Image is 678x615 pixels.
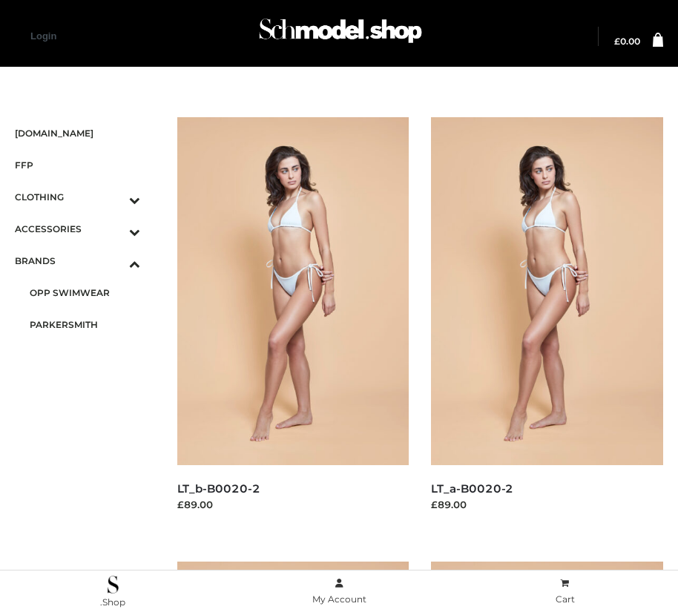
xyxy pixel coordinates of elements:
div: £89.00 [177,497,409,512]
a: Cart [452,575,678,608]
a: LT_b-B0020-2 [177,481,260,496]
a: [DOMAIN_NAME] [15,117,140,149]
a: Schmodel Admin 964 [252,13,426,61]
a: LT_a-B0020-2 [431,481,513,496]
span: ACCESSORIES [15,220,140,237]
span: .Shop [100,596,125,608]
span: [DOMAIN_NAME] [15,125,140,142]
a: Login [30,30,56,42]
a: £0.00 [614,37,640,46]
bdi: 0.00 [614,36,640,47]
img: .Shop [108,576,119,593]
span: BRANDS [15,252,140,269]
a: ACCESSORIESToggle Submenu [15,213,140,245]
span: My Account [312,593,366,605]
button: Toggle Submenu [88,213,140,245]
span: FFP [15,157,140,174]
button: Toggle Submenu [88,245,140,277]
span: PARKERSMITH [30,316,140,333]
a: FFP [15,149,140,181]
a: OPP SWIMWEAR [30,277,140,309]
a: My Account [226,575,452,608]
img: Schmodel Admin 964 [255,8,426,61]
span: OPP SWIMWEAR [30,284,140,301]
span: £ [614,36,620,47]
span: Cart [556,593,575,605]
span: CLOTHING [15,188,140,205]
a: PARKERSMITH [30,309,140,341]
a: BRANDSToggle Submenu [15,245,140,277]
a: CLOTHINGToggle Submenu [15,181,140,213]
button: Toggle Submenu [88,181,140,213]
div: £89.00 [431,497,663,512]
